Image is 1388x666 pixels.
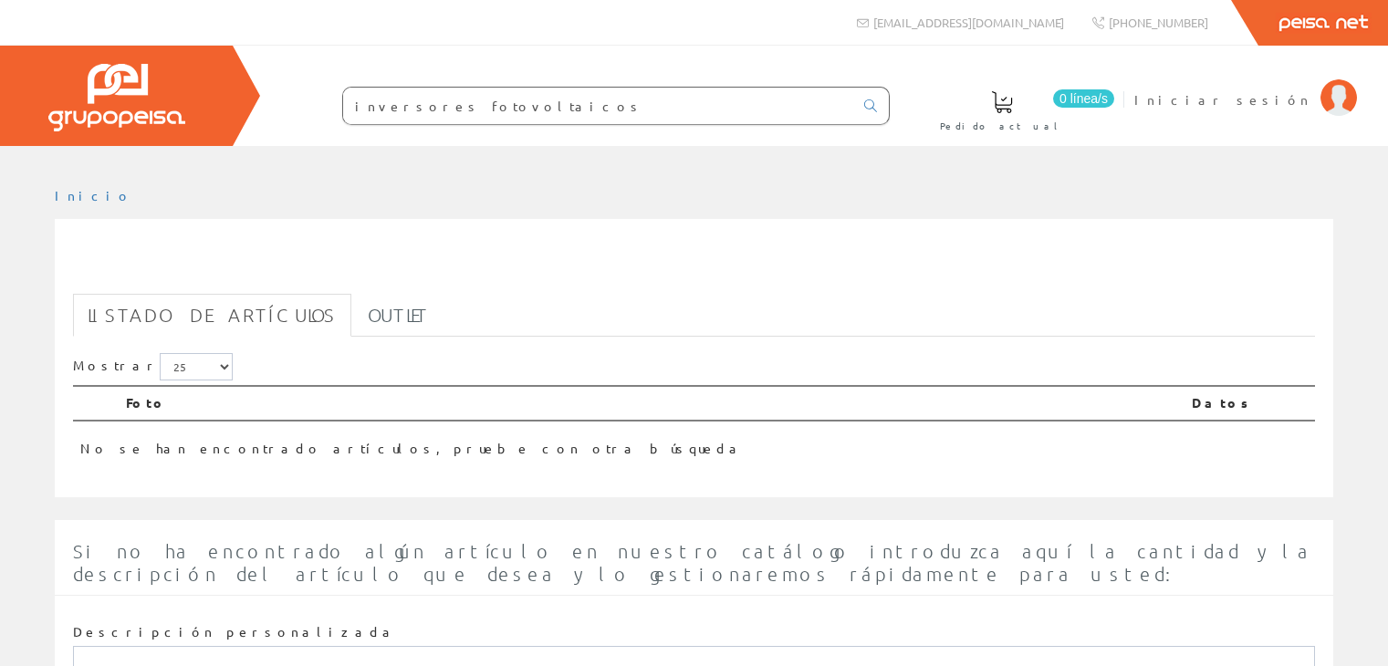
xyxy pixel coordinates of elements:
input: Buscar ... [343,88,853,124]
span: 0 línea/s [1053,89,1114,108]
span: [EMAIL_ADDRESS][DOMAIN_NAME] [873,15,1064,30]
a: Outlet [353,294,444,337]
span: [PHONE_NUMBER] [1109,15,1208,30]
th: Foto [119,386,1184,421]
span: Iniciar sesión [1134,90,1311,109]
span: Pedido actual [940,117,1064,135]
label: Descripción personalizada [73,623,397,641]
a: Inicio [55,187,132,203]
td: No se han encontrado artículos, pruebe con otra búsqueda [73,421,1184,465]
a: Listado de artículos [73,294,351,337]
h1: inversores fotovoltaicos [73,248,1315,285]
select: Mostrar [160,353,233,380]
th: Datos [1184,386,1315,421]
label: Mostrar [73,353,233,380]
img: Grupo Peisa [48,64,185,131]
a: Iniciar sesión [1134,76,1357,93]
span: Si no ha encontrado algún artículo en nuestro catálogo introduzca aquí la cantidad y la descripci... [73,540,1311,585]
